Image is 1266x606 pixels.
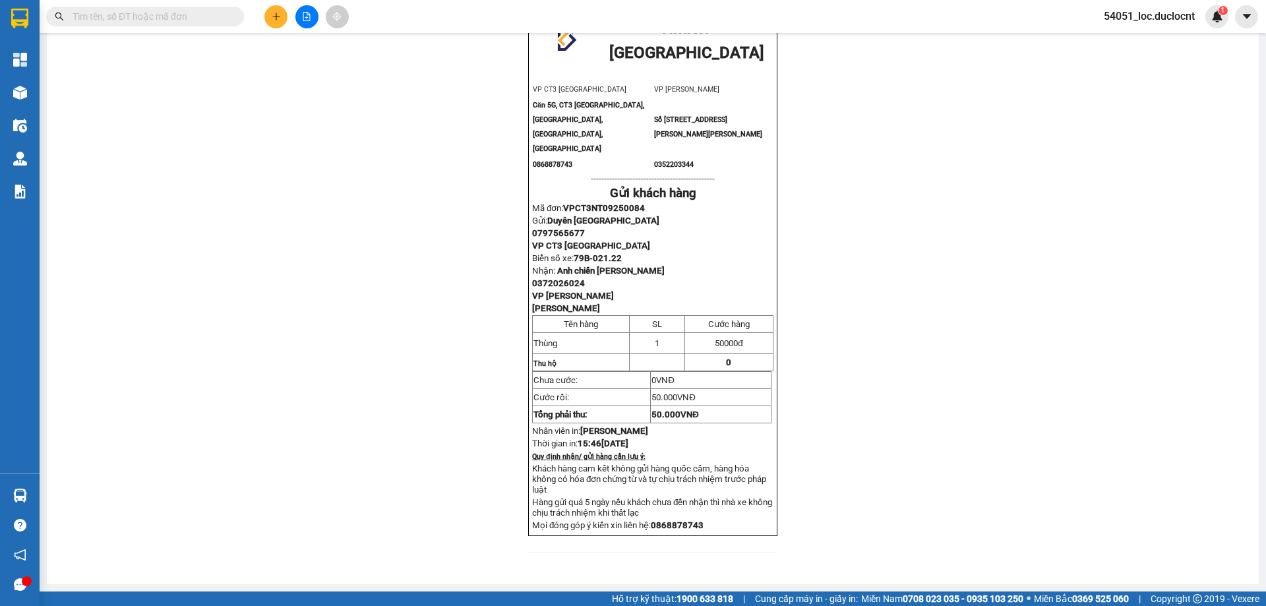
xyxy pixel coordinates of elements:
[326,5,349,28] button: aim
[715,338,738,348] span: 50000
[533,338,557,348] span: Thùng
[1027,596,1031,601] span: ⚪️
[651,409,699,419] span: VNĐ
[651,409,680,419] span: 50.000
[651,392,677,402] span: 50.000
[272,12,281,21] span: plus
[109,32,189,57] strong: Nhận:
[44,7,153,26] strong: Nhà xe Đức lộc
[13,86,27,100] img: warehouse-icon
[726,357,731,367] span: 0
[14,519,26,531] span: question-circle
[11,9,28,28] img: logo-vxr
[652,319,662,329] span: SL
[578,439,601,448] strong: 15:46
[532,520,704,530] span: Mọi đóng góp ý kiến xin liên hệ:
[73,9,228,24] input: Tìm tên, số ĐT hoặc mã đơn
[533,392,569,402] span: Cước rồi:
[533,85,626,94] span: VP CT3 [GEOGRAPHIC_DATA]
[5,93,65,106] span: 0797565677
[609,18,764,62] strong: Nhà xe [GEOGRAPHIC_DATA]
[655,338,659,348] span: 1
[532,216,659,226] span: Gửi:
[654,160,694,169] span: 0352203344
[580,426,648,436] span: [PERSON_NAME]
[332,12,342,21] span: aim
[5,39,107,64] strong: Gửi:
[715,338,742,348] span: đ
[13,119,27,133] img: warehouse-icon
[533,375,578,385] span: Chưa cước:
[654,85,719,94] span: VP [PERSON_NAME]
[532,464,766,495] span: Khách hàng cam kết không gửi hàng quốc cấm, hàng hóa không có hóa đơn chứng từ và tự chịu trách n...
[533,101,644,153] span: Căn 5G, CT3 [GEOGRAPHIC_DATA], [GEOGRAPHIC_DATA], [GEOGRAPHIC_DATA], [GEOGRAPHIC_DATA]
[14,549,26,561] span: notification
[861,591,1023,606] span: Miền Nam
[532,253,574,263] span: Biển số xe:
[55,12,64,21] span: search
[903,593,1023,604] strong: 0708 023 035 - 0935 103 250
[1072,593,1129,604] strong: 0369 525 060
[5,39,107,64] span: VP CT3 [GEOGRAPHIC_DATA]
[13,489,27,502] img: warehouse-icon
[5,66,107,91] span: Duyên [GEOGRAPHIC_DATA]
[1221,6,1225,15] span: 1
[302,12,311,21] span: file-add
[109,73,189,98] span: Anh chiến [PERSON_NAME]
[532,278,585,288] span: 0372026024
[532,426,648,436] span: Nhân viên in:
[651,520,704,530] strong: 0868878743
[1211,11,1223,22] img: icon-new-feature
[612,591,733,606] span: Hỗ trợ kỹ thuật:
[677,593,733,604] strong: 1900 633 818
[533,409,588,419] strong: Tổng phải thu:
[1235,5,1258,28] button: caret-down
[547,216,659,226] span: Duyên [GEOGRAPHIC_DATA]
[574,253,622,263] span: 79B-021.22
[564,319,598,329] span: Tên hàng
[743,591,745,606] span: |
[533,160,572,169] span: 0868878743
[651,392,696,402] span: VNĐ
[532,266,555,276] span: Nhận:
[651,375,675,385] span: VNĐ
[1139,591,1141,606] span: |
[708,319,750,329] span: Cước hàng
[651,375,656,385] span: 0
[264,5,287,28] button: plus
[1093,8,1205,24] span: 54051_loc.duclocnt
[532,203,645,213] span: Mã đơn:
[654,115,762,138] span: Số [STREET_ADDRESS][PERSON_NAME][PERSON_NAME]
[109,59,189,71] span: [PERSON_NAME]
[563,203,645,213] span: VPCT3NT09250084
[532,173,773,184] p: -----------------------------------------------
[14,578,26,591] span: message
[610,186,696,200] strong: Gửi khách hàng
[13,152,27,166] img: warehouse-icon
[1219,6,1228,15] sup: 1
[1034,591,1129,606] span: Miền Bắc
[533,359,557,368] strong: Thu hộ
[532,452,646,461] strong: Quy định nhận/ gửi hàng cần lưu ý:
[1193,594,1202,603] span: copyright
[532,497,772,518] span: Hàng gửi quá 5 ngày nếu khách chưa đến nhận thì nhà xe không chịu trách nhiệm khi thất lạc
[532,228,585,238] span: 0797565677
[755,591,858,606] span: Cung cấp máy in - giấy in:
[295,5,318,28] button: file-add
[13,53,27,67] img: dashboard-icon
[532,303,600,313] span: [PERSON_NAME]
[1241,11,1253,22] span: caret-down
[532,439,601,448] span: Thời gian in:
[109,32,189,57] span: VP [PERSON_NAME]
[557,266,665,276] span: Anh chiến [PERSON_NAME]
[601,439,628,448] span: [DATE]
[544,19,588,63] img: logo
[532,241,650,251] span: VP CT3 [GEOGRAPHIC_DATA]
[532,291,614,301] span: VP [PERSON_NAME]
[13,185,27,198] img: solution-icon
